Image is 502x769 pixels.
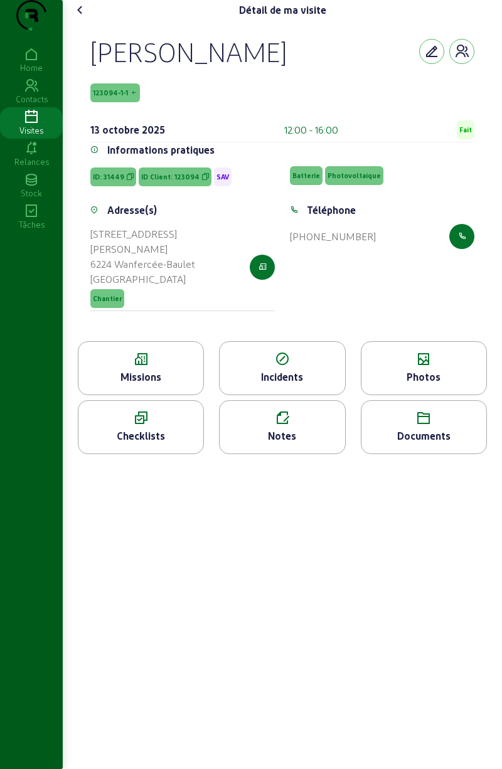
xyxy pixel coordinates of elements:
div: Notes [220,428,344,443]
div: Missions [78,369,203,384]
div: Téléphone [307,203,356,218]
span: Batterie [292,171,320,180]
span: Fait [459,125,472,134]
span: Chantier [93,294,122,303]
span: ID: 31449 [93,172,124,181]
span: Photovoltaique [328,171,381,180]
div: Photos [361,369,486,384]
div: Incidents [220,369,344,384]
div: [PERSON_NAME] [90,35,287,68]
div: Checklists [78,428,203,443]
div: 6224 Wanfercée-Baulet [90,257,250,272]
div: [GEOGRAPHIC_DATA] [90,272,250,287]
span: 123094-1-1 [93,88,128,97]
div: [PHONE_NUMBER] [290,229,376,244]
div: Informations pratiques [107,142,215,157]
div: Documents [361,428,486,443]
span: SAV [216,172,229,181]
div: [STREET_ADDRESS][PERSON_NAME] [90,226,250,257]
div: Détail de ma visite [239,3,326,18]
span: ID Client: 123094 [141,172,200,181]
div: 12:00 - 16:00 [284,122,338,137]
div: Adresse(s) [107,203,157,218]
div: 13 octobre 2025 [90,122,165,137]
